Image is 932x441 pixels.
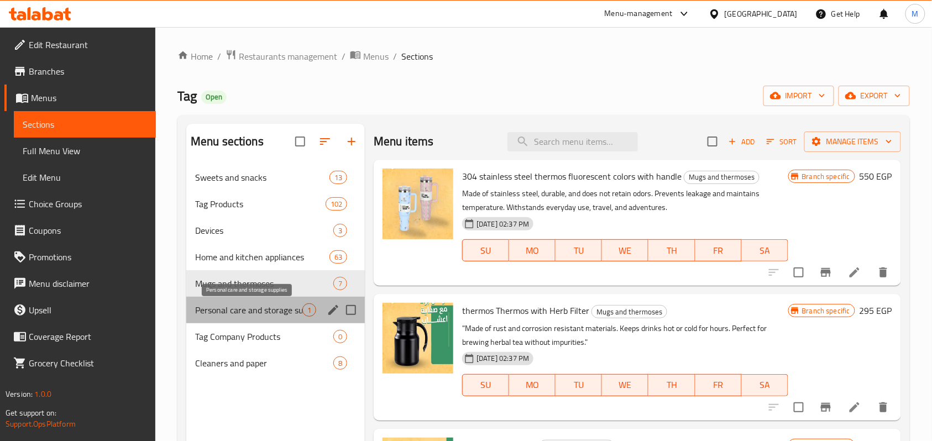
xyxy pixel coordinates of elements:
[700,243,737,259] span: FR
[186,270,365,297] div: Mugs and thermoses7
[4,270,156,297] a: Menu disclaimer
[804,132,901,152] button: Manage items
[509,374,556,396] button: MO
[606,243,644,259] span: WE
[393,50,397,63] li: /
[591,305,667,318] div: Mugs and thermoses
[556,374,602,396] button: TU
[334,225,347,236] span: 3
[813,394,839,421] button: Branch-specific-item
[4,323,156,350] a: Coverage Report
[226,49,337,64] a: Restaurants management
[467,377,505,393] span: SU
[4,58,156,85] a: Branches
[29,65,147,78] span: Branches
[556,239,602,261] button: TU
[186,297,365,323] div: Personal care and storage supplies1edit
[648,239,695,261] button: TH
[727,135,757,148] span: Add
[29,224,147,237] span: Coupons
[326,197,347,211] div: items
[338,128,365,155] button: Add section
[186,191,365,217] div: Tag Products102
[326,199,347,209] span: 102
[186,323,365,350] div: Tag Company Products0
[29,356,147,370] span: Grocery Checklist
[695,374,742,396] button: FR
[472,219,533,229] span: [DATE] 02:37 PM
[29,38,147,51] span: Edit Restaurant
[177,49,910,64] nav: breadcrumb
[383,169,453,239] img: 304 stainless steel thermos fluorescent colors with handle
[860,169,892,184] h6: 550 EGP
[195,330,333,343] span: Tag Company Products
[201,92,227,102] span: Open
[813,135,892,149] span: Manage items
[653,243,690,259] span: TH
[772,89,825,103] span: import
[201,91,227,104] div: Open
[798,171,855,182] span: Branch specific
[29,303,147,317] span: Upsell
[14,164,156,191] a: Edit Menu
[848,266,861,279] a: Edit menu item
[333,330,347,343] div: items
[509,239,556,261] button: MO
[746,377,784,393] span: SA
[6,406,56,420] span: Get support on:
[333,224,347,237] div: items
[462,168,682,185] span: 304 stainless steel thermos fluorescent colors with handle
[29,250,147,264] span: Promotions
[195,356,333,370] div: Cleaners and paper
[514,377,551,393] span: MO
[602,239,648,261] button: WE
[605,7,673,20] div: Menu-management
[374,133,434,150] h2: Menu items
[312,128,338,155] span: Sort sections
[195,171,329,184] span: Sweets and snacks
[29,197,147,211] span: Choice Groups
[462,239,509,261] button: SU
[764,133,800,150] button: Sort
[195,250,329,264] div: Home and kitchen appliances
[186,350,365,376] div: Cleaners and paper8
[329,250,347,264] div: items
[767,135,797,148] span: Sort
[23,118,147,131] span: Sections
[6,417,76,431] a: Support.OpsPlatform
[333,356,347,370] div: items
[195,277,333,290] span: Mugs and thermoses
[31,91,147,104] span: Menus
[560,243,598,259] span: TU
[514,243,551,259] span: MO
[195,224,333,237] span: Devices
[333,277,347,290] div: items
[912,8,919,20] span: M
[760,133,804,150] span: Sort items
[330,252,347,262] span: 63
[798,306,855,316] span: Branch specific
[34,387,51,401] span: 1.0.0
[746,243,784,259] span: SA
[29,330,147,343] span: Coverage Report
[462,374,509,396] button: SU
[467,243,505,259] span: SU
[701,130,724,153] span: Select section
[507,132,638,151] input: search
[195,303,302,317] span: Personal care and storage supplies
[742,374,788,396] button: SA
[560,377,598,393] span: TU
[29,277,147,290] span: Menu disclaimer
[186,164,365,191] div: Sweets and snacks13
[401,50,433,63] span: Sections
[763,86,834,106] button: import
[472,353,533,364] span: [DATE] 02:37 PM
[289,130,312,153] span: Select all sections
[303,305,316,316] span: 1
[177,83,197,108] span: Tag
[4,85,156,111] a: Menus
[462,322,788,349] p: "Made of rust and corrosion resistant materials. Keeps drinks hot or cold for hours. Perfect for ...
